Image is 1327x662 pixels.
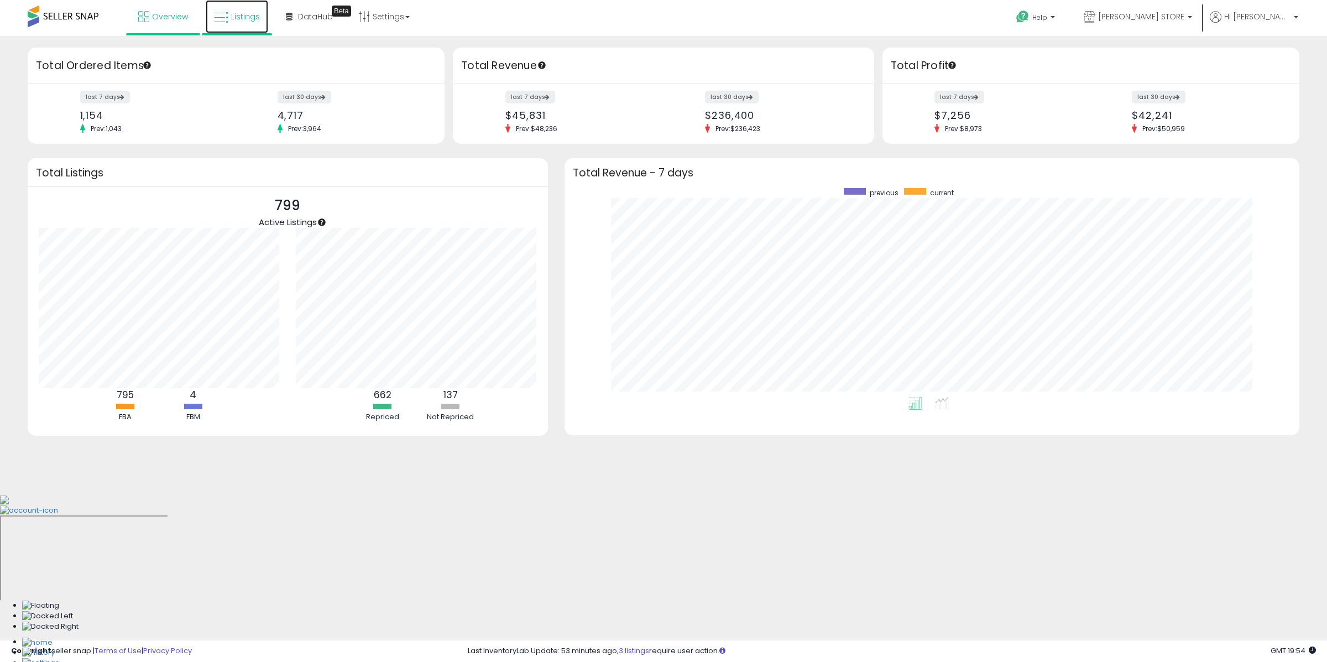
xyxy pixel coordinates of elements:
[160,412,226,423] div: FBM
[36,58,436,74] h3: Total Ordered Items
[231,11,260,22] span: Listings
[1016,10,1030,24] i: Get Help
[259,195,317,216] p: 799
[705,110,855,121] div: $236,400
[332,6,351,17] div: Tooltip anchor
[1132,110,1280,121] div: $42,241
[349,412,416,423] div: Repriced
[939,124,988,133] span: Prev: $8,973
[934,110,1083,121] div: $7,256
[934,91,984,103] label: last 7 days
[537,60,547,70] div: Tooltip anchor
[36,169,540,177] h3: Total Listings
[710,124,766,133] span: Prev: $236,423
[1210,11,1298,36] a: Hi [PERSON_NAME]
[374,388,391,402] b: 662
[152,11,188,22] span: Overview
[22,638,53,648] img: Home
[1132,91,1185,103] label: last 30 days
[80,91,130,103] label: last 7 days
[930,188,954,197] span: current
[278,91,331,103] label: last 30 days
[283,124,327,133] span: Prev: 3,964
[1032,13,1047,22] span: Help
[1224,11,1291,22] span: Hi [PERSON_NAME]
[505,110,655,121] div: $45,831
[259,216,317,228] span: Active Listings
[1098,11,1184,22] span: [PERSON_NAME] STORE
[22,611,73,622] img: Docked Left
[22,622,79,632] img: Docked Right
[705,91,759,103] label: last 30 days
[1007,2,1066,36] a: Help
[317,217,327,227] div: Tooltip anchor
[80,110,228,121] div: 1,154
[505,91,555,103] label: last 7 days
[417,412,484,423] div: Not Repriced
[85,124,127,133] span: Prev: 1,043
[92,412,158,423] div: FBA
[278,110,426,121] div: 4,717
[22,601,59,611] img: Floating
[461,58,866,74] h3: Total Revenue
[443,388,458,402] b: 137
[573,169,1291,177] h3: Total Revenue - 7 days
[1137,124,1190,133] span: Prev: $50,959
[22,648,55,658] img: History
[117,388,134,402] b: 795
[947,60,957,70] div: Tooltip anchor
[142,60,152,70] div: Tooltip anchor
[891,58,1291,74] h3: Total Profit
[298,11,333,22] span: DataHub
[190,388,196,402] b: 4
[870,188,898,197] span: previous
[510,124,563,133] span: Prev: $48,236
